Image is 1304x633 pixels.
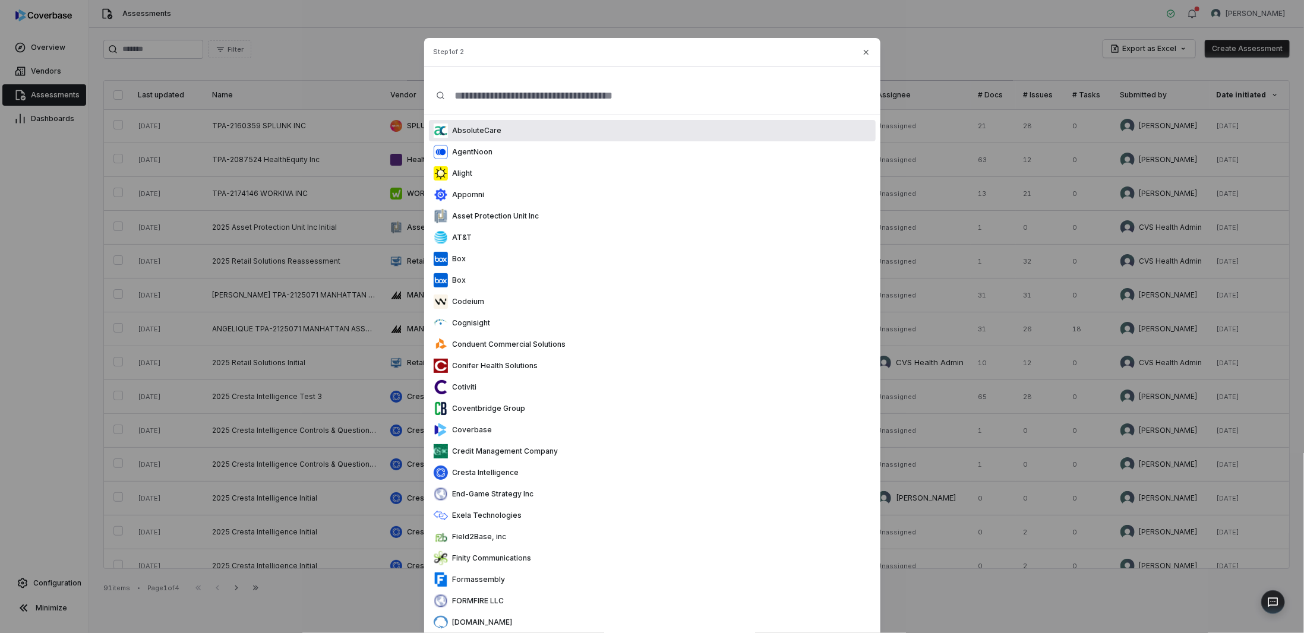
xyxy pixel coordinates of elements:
p: Codeium [448,297,485,306]
p: Field2Base, inc [448,532,507,542]
p: Credit Management Company [448,447,558,456]
span: Step 1 of 2 [434,48,465,56]
p: Cotiviti [448,382,477,392]
p: AT&T [448,233,472,242]
p: Conduent Commercial Solutions [448,340,566,349]
p: Finity Communications [448,553,532,563]
p: AbsoluteCare [448,126,502,135]
p: Box [448,254,466,264]
p: Conifer Health Solutions [448,361,538,371]
p: Alight [448,169,473,178]
p: [DOMAIN_NAME] [448,618,513,627]
p: Cognisight [448,318,491,328]
p: End-Game Strategy Inc [448,489,534,499]
p: AgentNoon [448,147,493,157]
p: Formassembly [448,575,506,584]
p: Cresta Intelligence [448,468,519,477]
p: Asset Protection Unit Inc [448,211,539,221]
p: FORMFIRE LLC [448,596,504,606]
p: Coverbase [448,425,492,435]
p: Box [448,276,466,285]
p: Exela Technologies [448,511,522,520]
p: Coventbridge Group [448,404,526,413]
p: Appomni [448,190,485,200]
